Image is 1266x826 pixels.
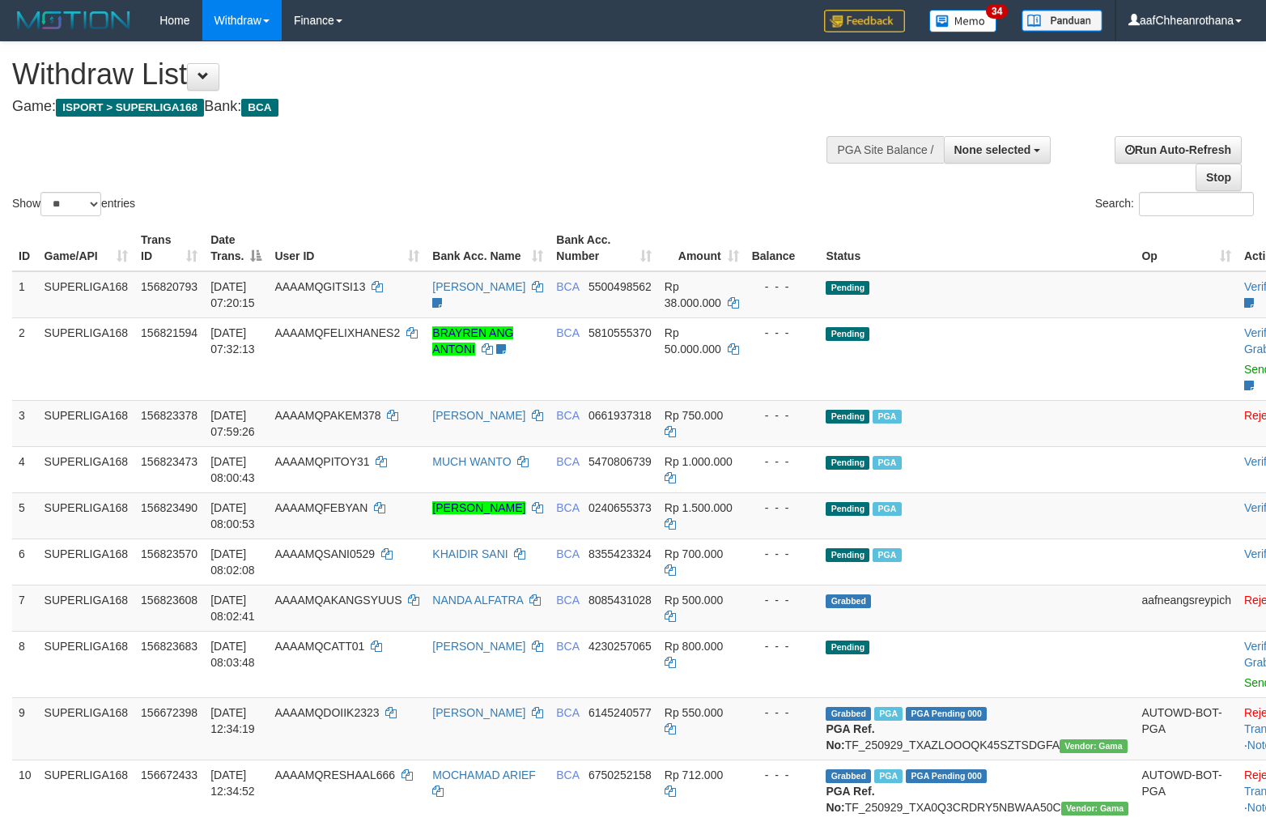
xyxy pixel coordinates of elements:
span: Copy 8085431028 to clipboard [588,594,652,607]
span: 156823473 [141,455,198,468]
span: AAAAMQPAKEM378 [274,409,380,422]
span: [DATE] 08:00:43 [210,455,255,484]
span: BCA [556,501,579,514]
td: 3 [12,400,38,446]
span: Copy 8355423324 to clipboard [588,547,652,560]
span: Pending [826,641,869,654]
span: BCA [556,706,579,719]
img: Button%20Memo.svg [929,10,997,32]
th: Amount: activate to sort column ascending [658,225,746,271]
th: ID [12,225,38,271]
span: 156823683 [141,640,198,653]
td: SUPERLIGA168 [38,400,135,446]
td: 7 [12,585,38,631]
td: SUPERLIGA168 [38,492,135,539]
td: AUTOWD-BOT-PGA [1135,697,1238,760]
div: - - - [752,453,814,470]
span: Rp 550.000 [665,706,723,719]
b: PGA Ref. No: [826,722,874,751]
div: - - - [752,325,814,341]
img: Feedback.jpg [824,10,905,32]
div: PGA Site Balance / [826,136,943,164]
select: Showentries [40,192,101,216]
a: [PERSON_NAME] [432,409,525,422]
span: Rp 700.000 [665,547,723,560]
span: PGA Pending [906,707,987,721]
span: 156672398 [141,706,198,719]
span: Copy 6145240577 to clipboard [588,706,652,719]
td: 10 [12,760,38,822]
td: 4 [12,446,38,492]
div: - - - [752,767,814,783]
span: Copy 5500498562 to clipboard [588,280,652,293]
span: BCA [556,455,579,468]
a: [PERSON_NAME] [432,640,525,653]
span: BCA [556,769,579,781]
span: 156820793 [141,280,198,293]
span: AAAAMQDOIIK2323 [274,706,379,719]
span: Rp 800.000 [665,640,723,653]
span: AAAAMQSANI0529 [274,547,375,560]
span: Copy 0661937318 to clipboard [588,409,652,422]
span: Pending [826,281,869,295]
span: AAAAMQFEBYAN [274,501,367,514]
b: PGA Ref. No: [826,785,874,814]
td: 9 [12,697,38,760]
span: Pending [826,456,869,470]
td: SUPERLIGA168 [38,697,135,760]
span: Rp 500.000 [665,594,723,607]
img: MOTION_logo.png [12,8,135,32]
td: 6 [12,539,38,585]
span: Pending [826,327,869,341]
span: BCA [556,280,579,293]
span: AAAAMQCATT01 [274,640,364,653]
span: [DATE] 08:02:41 [210,594,255,623]
th: Op: activate to sort column ascending [1135,225,1238,271]
span: Copy 5810555370 to clipboard [588,326,652,339]
span: 156823378 [141,409,198,422]
span: 156823570 [141,547,198,560]
td: TF_250929_TXA0Q3CRDRY5NBWAA50C [819,760,1135,822]
span: PGA Pending [906,769,987,783]
td: 1 [12,271,38,318]
span: Marked by aafnonsreyleab [873,456,901,470]
input: Search: [1139,192,1254,216]
span: [DATE] 12:34:19 [210,706,255,735]
span: Copy 5470806739 to clipboard [588,455,652,468]
span: Rp 38.000.000 [665,280,721,309]
span: Copy 0240655373 to clipboard [588,501,652,514]
a: MUCH WANTO [432,455,511,468]
span: Grabbed [826,769,871,783]
td: SUPERLIGA168 [38,446,135,492]
span: AAAAMQGITSI13 [274,280,365,293]
td: 2 [12,317,38,400]
span: BCA [556,640,579,653]
span: BCA [556,326,579,339]
td: 5 [12,492,38,539]
span: Copy 6750252158 to clipboard [588,769,652,781]
span: Grabbed [826,707,871,721]
span: Vendor URL: https://trx31.1velocity.biz [1060,739,1128,753]
span: [DATE] 08:03:48 [210,640,255,669]
th: User ID: activate to sort column ascending [268,225,426,271]
img: panduan.png [1022,10,1102,32]
span: [DATE] 08:02:08 [210,547,255,577]
a: Stop [1196,164,1242,191]
td: 8 [12,631,38,697]
span: [DATE] 08:00:53 [210,501,255,530]
a: KHAIDIR SANI [432,547,508,560]
td: SUPERLIGA168 [38,631,135,697]
th: Date Trans.: activate to sort column descending [204,225,268,271]
a: Run Auto-Refresh [1115,136,1242,164]
span: Marked by aafnonsreyleab [873,502,901,516]
span: 156821594 [141,326,198,339]
h4: Game: Bank: [12,99,828,115]
span: ISPORT > SUPERLIGA168 [56,99,204,117]
span: Marked by aafsoycanthlai [874,769,903,783]
span: BCA [556,409,579,422]
span: [DATE] 07:32:13 [210,326,255,356]
a: NANDA ALFATRA [432,594,523,607]
td: SUPERLIGA168 [38,760,135,822]
div: - - - [752,407,814,424]
div: - - - [752,592,814,608]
